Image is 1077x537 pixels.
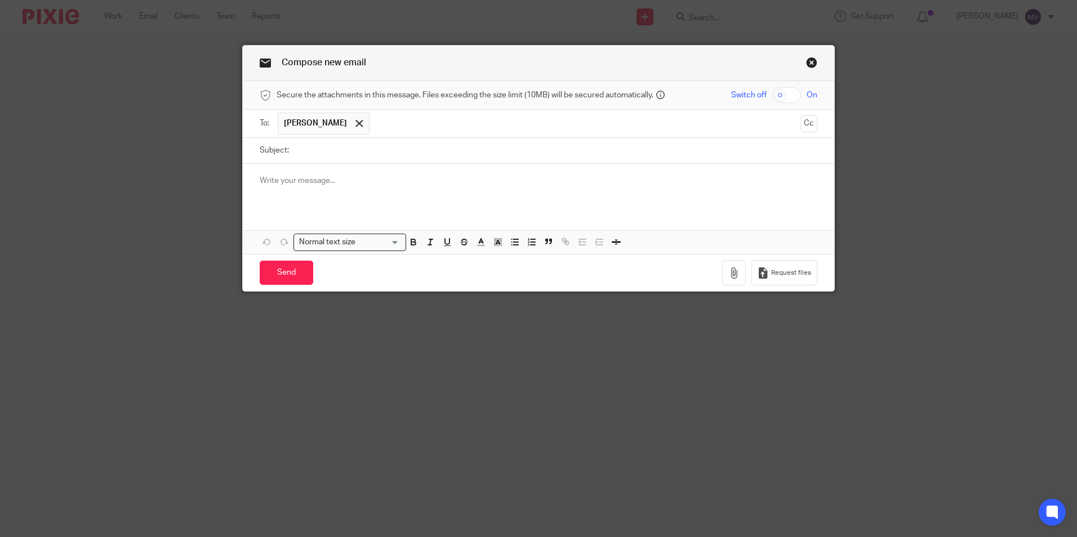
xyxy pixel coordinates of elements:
[277,89,653,101] span: Secure the attachments in this message. Files exceeding the size limit (10MB) will be secured aut...
[282,58,366,67] span: Compose new email
[296,236,358,248] span: Normal text size
[807,89,817,101] span: On
[800,115,817,132] button: Cc
[771,268,811,278] span: Request files
[751,260,817,285] button: Request files
[806,57,817,72] a: Close this dialog window
[260,145,289,156] label: Subject:
[260,261,313,285] input: Send
[731,89,767,101] span: Switch off
[260,118,272,129] label: To:
[293,234,406,251] div: Search for option
[284,118,347,129] span: [PERSON_NAME]
[359,236,399,248] input: Search for option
